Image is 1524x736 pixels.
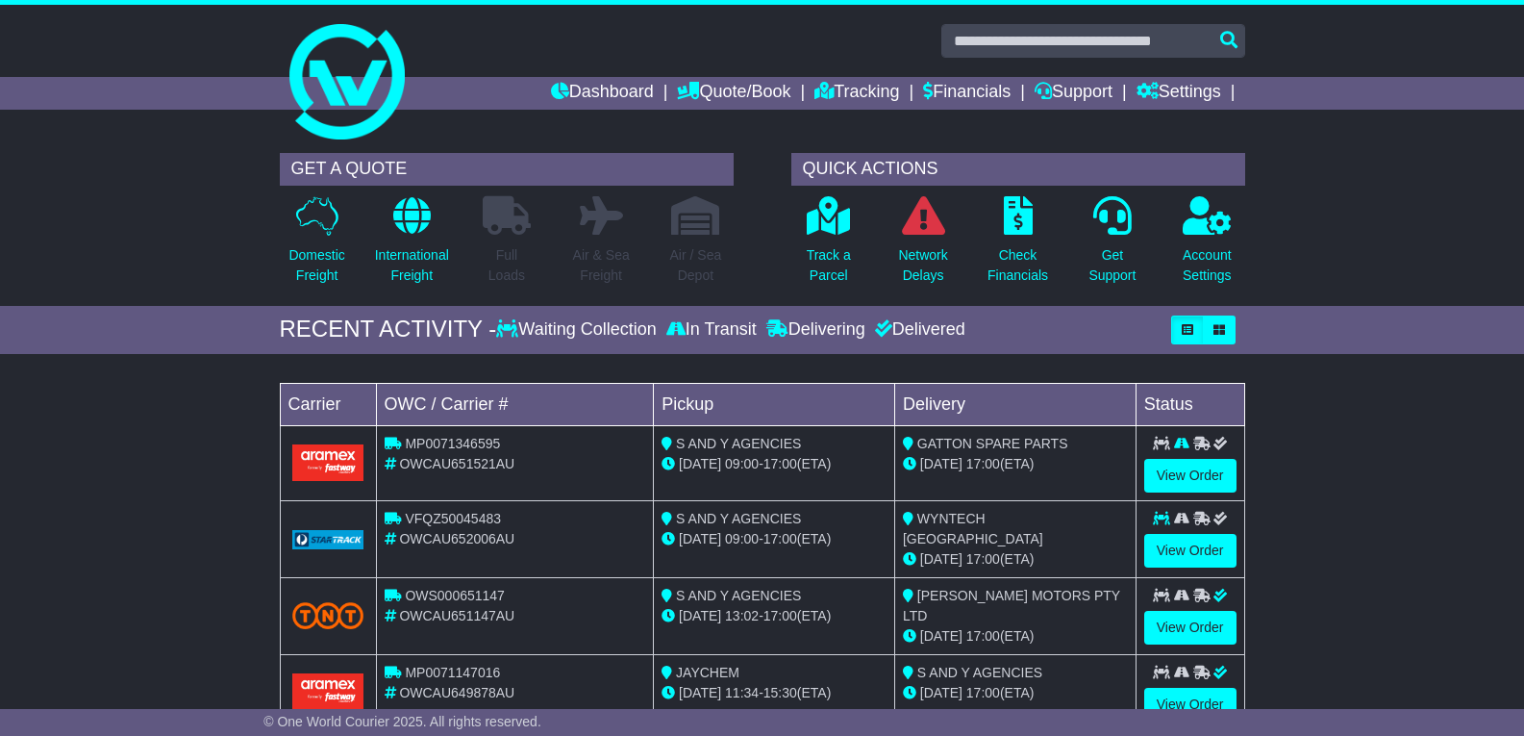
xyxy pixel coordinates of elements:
[280,316,497,343] div: RECENT ACTIVITY -
[405,511,501,526] span: VFQZ50045483
[917,665,1042,680] span: S AND Y AGENCIES
[1087,195,1137,296] a: GetSupport
[280,153,734,186] div: GET A QUOTE
[496,319,661,341] div: Waiting Collection
[670,245,722,286] p: Air / Sea Depot
[920,551,962,567] span: [DATE]
[399,456,514,471] span: OWCAU651521AU
[763,531,797,546] span: 17:00
[573,245,630,286] p: Air & Sea Freight
[280,383,376,425] td: Carrier
[676,436,801,451] span: S AND Y AGENCIES
[654,383,895,425] td: Pickup
[966,628,1000,644] span: 17:00
[263,714,541,729] span: © One World Courier 2025. All rights reserved.
[676,665,739,680] span: JAYCHEM
[903,511,1043,546] span: WYNTECH [GEOGRAPHIC_DATA]
[662,606,887,626] div: - (ETA)
[923,77,1011,110] a: Financials
[676,588,801,603] span: S AND Y AGENCIES
[399,685,514,700] span: OWCAU649878AU
[483,245,531,286] p: Full Loads
[903,588,1120,623] span: [PERSON_NAME] MOTORS PTY LTD
[807,245,851,286] p: Track a Parcel
[676,511,801,526] span: S AND Y AGENCIES
[374,195,450,296] a: InternationalFreight
[292,444,364,480] img: Aramex.png
[917,436,1068,451] span: GATTON SPARE PARTS
[987,245,1048,286] p: Check Financials
[1144,459,1237,493] a: View Order
[375,245,449,286] p: International Freight
[679,685,721,700] span: [DATE]
[405,588,505,603] span: OWS000651147
[1183,245,1232,286] p: Account Settings
[662,529,887,549] div: - (ETA)
[966,456,1000,471] span: 17:00
[292,530,364,549] img: GetCarrierServiceLogo
[903,454,1128,474] div: (ETA)
[679,531,721,546] span: [DATE]
[679,608,721,623] span: [DATE]
[399,531,514,546] span: OWCAU652006AU
[763,608,797,623] span: 17:00
[1144,534,1237,568] a: View Order
[920,456,962,471] span: [DATE]
[1182,195,1233,296] a: AccountSettings
[725,456,759,471] span: 09:00
[920,685,962,700] span: [DATE]
[762,319,870,341] div: Delivering
[662,319,762,341] div: In Transit
[1144,688,1237,722] a: View Order
[894,383,1136,425] td: Delivery
[966,551,1000,567] span: 17:00
[791,153,1245,186] div: QUICK ACTIONS
[551,77,654,110] a: Dashboard
[870,319,965,341] div: Delivered
[292,602,364,628] img: TNT_Domestic.png
[763,456,797,471] span: 17:00
[806,195,852,296] a: Track aParcel
[987,195,1049,296] a: CheckFinancials
[966,685,1000,700] span: 17:00
[1035,77,1112,110] a: Support
[662,454,887,474] div: - (ETA)
[1088,245,1136,286] p: Get Support
[662,683,887,703] div: - (ETA)
[898,245,947,286] p: Network Delays
[292,673,364,709] img: Aramex.png
[725,685,759,700] span: 11:34
[903,683,1128,703] div: (ETA)
[1137,77,1221,110] a: Settings
[725,531,759,546] span: 09:00
[725,608,759,623] span: 13:02
[920,628,962,644] span: [DATE]
[405,665,500,680] span: MP0071147016
[679,456,721,471] span: [DATE]
[376,383,654,425] td: OWC / Carrier #
[897,195,948,296] a: NetworkDelays
[405,436,500,451] span: MP0071346595
[288,245,344,286] p: Domestic Freight
[814,77,899,110] a: Tracking
[399,608,514,623] span: OWCAU651147AU
[287,195,345,296] a: DomesticFreight
[903,626,1128,647] div: (ETA)
[903,549,1128,570] div: (ETA)
[1136,383,1244,425] td: Status
[763,685,797,700] span: 15:30
[1144,611,1237,645] a: View Order
[677,77,790,110] a: Quote/Book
